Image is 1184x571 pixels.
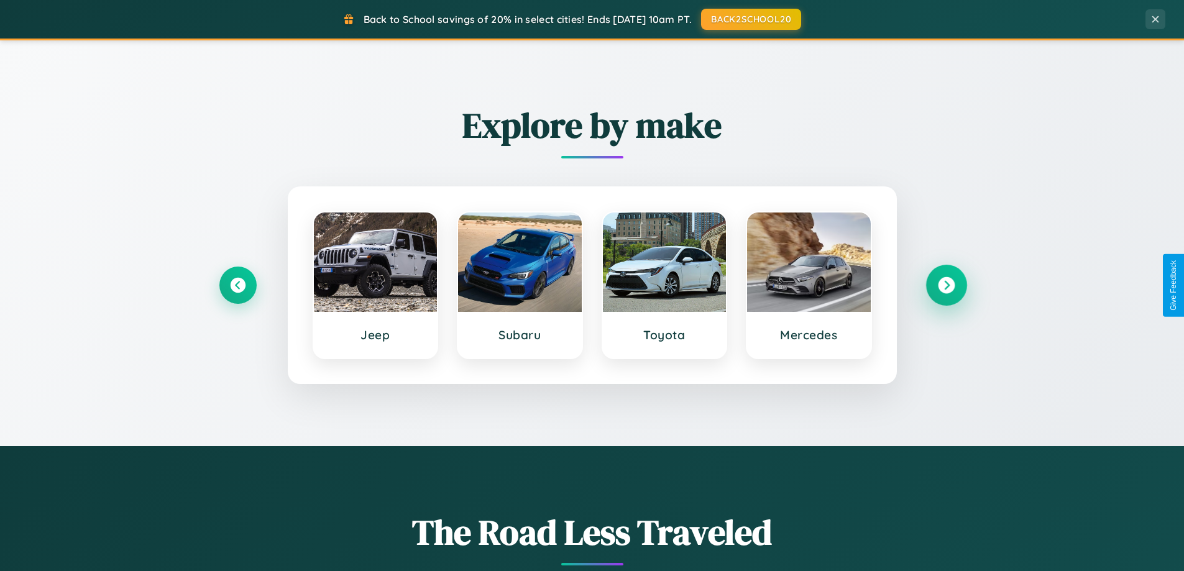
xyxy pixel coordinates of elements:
[470,327,569,342] h3: Subaru
[760,327,858,342] h3: Mercedes
[701,9,801,30] button: BACK2SCHOOL20
[326,327,425,342] h3: Jeep
[615,327,714,342] h3: Toyota
[219,508,965,556] h1: The Road Less Traveled
[1169,260,1178,311] div: Give Feedback
[219,101,965,149] h2: Explore by make
[364,13,692,25] span: Back to School savings of 20% in select cities! Ends [DATE] 10am PT.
